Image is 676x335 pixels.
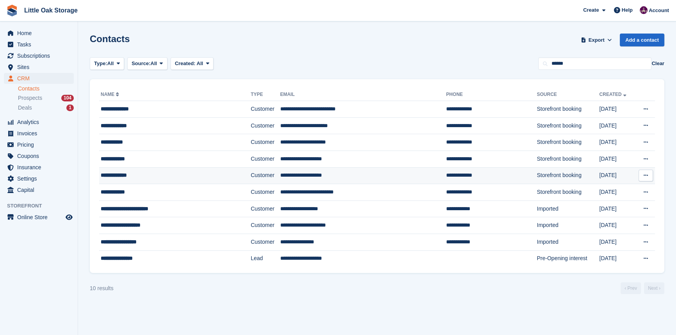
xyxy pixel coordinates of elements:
[640,6,648,14] img: Morgen Aujla
[599,134,635,151] td: [DATE]
[537,234,599,250] td: Imported
[4,117,74,128] a: menu
[619,282,666,294] nav: Page
[17,73,64,84] span: CRM
[18,94,74,102] a: Prospects 104
[4,139,74,150] a: menu
[537,167,599,184] td: Storefront booking
[537,250,599,267] td: Pre-Opening interest
[599,234,635,250] td: [DATE]
[599,184,635,201] td: [DATE]
[251,250,280,267] td: Lead
[17,39,64,50] span: Tasks
[4,62,74,73] a: menu
[4,162,74,173] a: menu
[7,202,78,210] span: Storefront
[175,60,196,66] span: Created:
[17,162,64,173] span: Insurance
[4,28,74,39] a: menu
[18,104,32,112] span: Deals
[251,200,280,217] td: Customer
[537,200,599,217] td: Imported
[90,34,130,44] h1: Contacts
[64,213,74,222] a: Preview store
[599,217,635,234] td: [DATE]
[251,184,280,201] td: Customer
[18,104,74,112] a: Deals 1
[599,117,635,134] td: [DATE]
[251,89,280,101] th: Type
[446,89,537,101] th: Phone
[6,5,18,16] img: stora-icon-8386f47178a22dfd0bd8f6a31ec36ba5ce8667c1dd55bd0f319d3a0aa187defe.svg
[171,57,213,70] button: Created: All
[589,36,605,44] span: Export
[280,89,446,101] th: Email
[61,95,74,101] div: 104
[537,151,599,167] td: Storefront booking
[599,92,628,97] a: Created
[18,94,42,102] span: Prospects
[537,101,599,118] td: Storefront booking
[17,62,64,73] span: Sites
[251,101,280,118] td: Customer
[18,85,74,92] a: Contacts
[251,234,280,250] td: Customer
[101,92,121,97] a: Name
[132,60,150,67] span: Source:
[17,128,64,139] span: Invoices
[4,50,74,61] a: menu
[251,167,280,184] td: Customer
[4,39,74,50] a: menu
[599,151,635,167] td: [DATE]
[599,200,635,217] td: [DATE]
[651,60,664,67] button: Clear
[251,117,280,134] td: Customer
[4,173,74,184] a: menu
[4,73,74,84] a: menu
[151,60,157,67] span: All
[251,134,280,151] td: Customer
[4,151,74,161] a: menu
[583,6,599,14] span: Create
[66,105,74,111] div: 1
[537,184,599,201] td: Storefront booking
[90,57,124,70] button: Type: All
[197,60,203,66] span: All
[17,184,64,195] span: Capital
[251,217,280,234] td: Customer
[537,217,599,234] td: Imported
[21,4,81,17] a: Little Oak Storage
[622,6,633,14] span: Help
[17,28,64,39] span: Home
[599,101,635,118] td: [DATE]
[644,282,664,294] a: Next
[17,117,64,128] span: Analytics
[17,212,64,223] span: Online Store
[251,151,280,167] td: Customer
[127,57,167,70] button: Source: All
[599,167,635,184] td: [DATE]
[649,7,669,14] span: Account
[537,89,599,101] th: Source
[4,184,74,195] a: menu
[94,60,107,67] span: Type:
[17,50,64,61] span: Subscriptions
[90,284,114,292] div: 10 results
[620,34,664,46] a: Add a contact
[17,151,64,161] span: Coupons
[17,173,64,184] span: Settings
[579,34,614,46] button: Export
[17,139,64,150] span: Pricing
[599,250,635,267] td: [DATE]
[4,128,74,139] a: menu
[621,282,641,294] a: Previous
[107,60,114,67] span: All
[4,212,74,223] a: menu
[537,134,599,151] td: Storefront booking
[537,117,599,134] td: Storefront booking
